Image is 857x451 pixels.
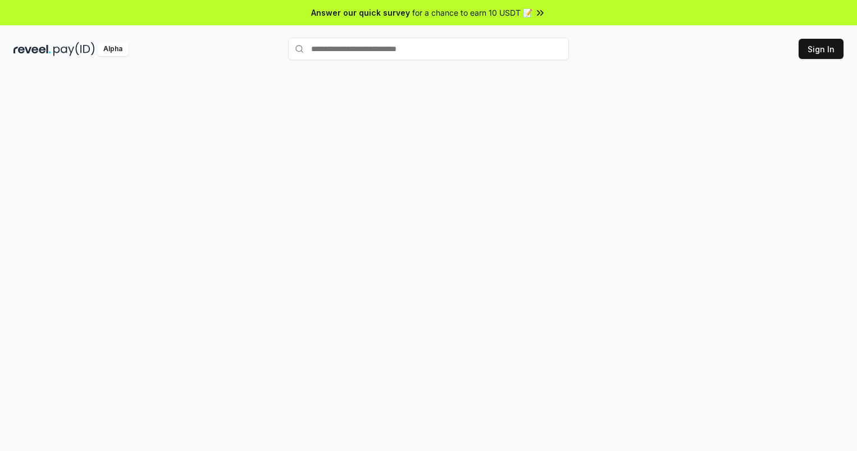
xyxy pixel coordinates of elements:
img: pay_id [53,42,95,56]
img: reveel_dark [13,42,51,56]
span: for a chance to earn 10 USDT 📝 [412,7,532,19]
div: Alpha [97,42,129,56]
button: Sign In [799,39,844,59]
span: Answer our quick survey [311,7,410,19]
